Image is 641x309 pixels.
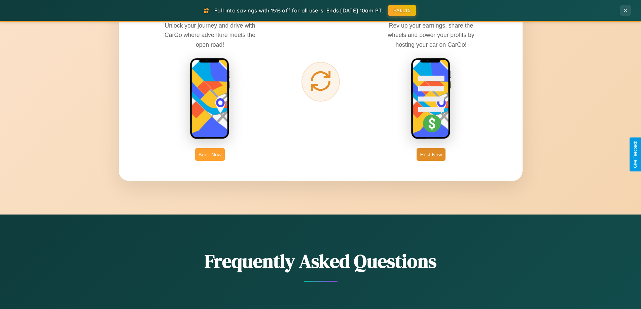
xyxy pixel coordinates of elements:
p: Unlock your journey and drive with CarGo where adventure meets the open road! [159,21,260,49]
button: Book Now [195,148,225,161]
button: FALL15 [388,5,416,16]
h2: Frequently Asked Questions [119,248,523,274]
img: host phone [411,58,451,140]
span: Fall into savings with 15% off for all users! Ends [DATE] 10am PT. [214,7,383,14]
div: Give Feedback [633,141,638,168]
img: rent phone [190,58,230,140]
p: Rev up your earnings, share the wheels and power your profits by hosting your car on CarGo! [381,21,482,49]
button: Host Now [417,148,445,161]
